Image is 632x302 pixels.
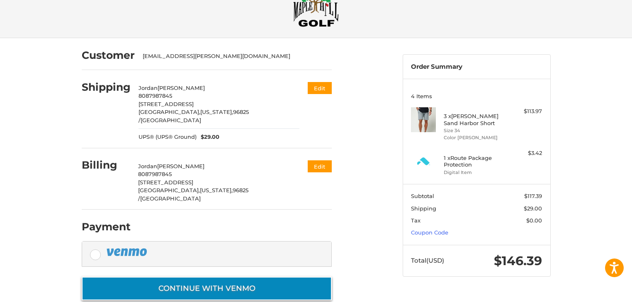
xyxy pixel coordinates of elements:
span: [PERSON_NAME] [157,163,204,169]
span: $117.39 [524,193,542,199]
span: [US_STATE], [200,109,233,115]
img: PayPal icon [106,247,148,257]
span: [GEOGRAPHIC_DATA] [141,117,201,123]
span: $29.00 [197,133,219,141]
li: Color [PERSON_NAME] [444,134,507,141]
h3: Order Summary [411,63,542,71]
li: Digital Item [444,169,507,176]
h4: 1 x Route Package Protection [444,155,507,168]
span: Shipping [411,205,436,212]
li: Size 34 [444,127,507,134]
span: $29.00 [524,205,542,212]
span: Total (USD) [411,256,444,264]
h2: Billing [82,159,130,172]
span: [PERSON_NAME] [158,85,205,91]
span: [US_STATE], [200,187,233,193]
h2: Payment [82,220,131,233]
span: Tax [411,217,421,224]
div: [EMAIL_ADDRESS][PERSON_NAME][DOMAIN_NAME] [143,52,323,60]
button: Edit [308,160,332,172]
h3: 4 Items [411,93,542,99]
h4: 3 x [PERSON_NAME] Sand Harbor Short [444,113,507,126]
span: Jordan [139,85,158,91]
a: Coupon Code [411,229,448,236]
span: 8087987845 [138,171,172,177]
span: [GEOGRAPHIC_DATA], [138,187,200,193]
h2: Customer [82,49,135,62]
span: $0.00 [526,217,542,224]
span: $146.39 [494,253,542,268]
span: 8087987845 [139,92,172,99]
span: [GEOGRAPHIC_DATA] [140,195,201,202]
h2: Shipping [82,81,131,94]
span: Jordan [138,163,157,169]
span: UPS® (UPS® Ground) [139,133,197,141]
span: 96825 / [138,187,248,202]
span: [GEOGRAPHIC_DATA], [139,109,200,115]
button: Edit [308,82,332,94]
span: [STREET_ADDRESS] [139,101,194,107]
button: Continue with Venmo [82,277,332,300]
span: 96825 / [139,109,249,123]
div: $113.97 [509,107,542,116]
div: $3.42 [509,149,542,157]
span: [STREET_ADDRESS] [138,179,193,186]
span: Subtotal [411,193,434,199]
